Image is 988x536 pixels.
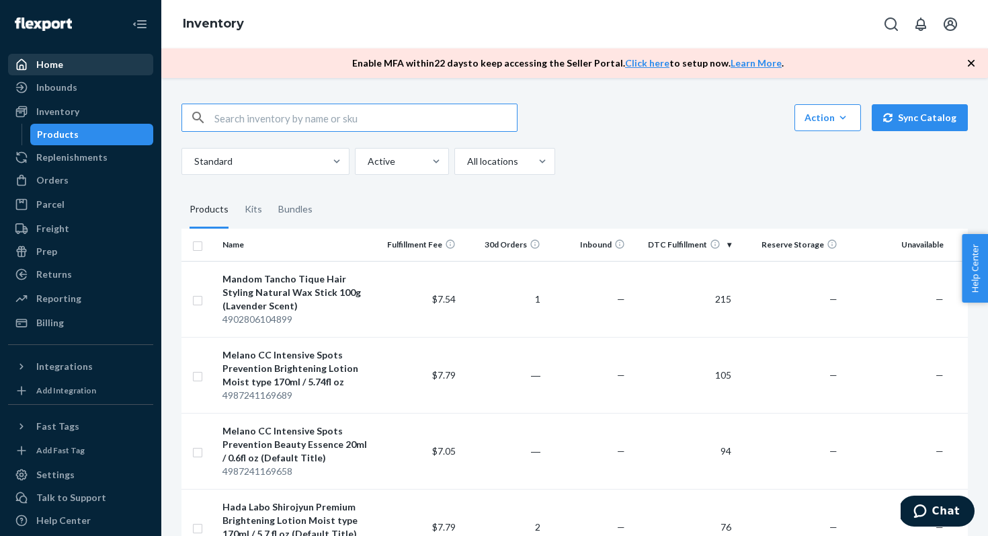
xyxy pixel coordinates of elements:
input: Standard [193,155,194,168]
div: Replenishments [36,151,108,164]
a: Inventory [8,101,153,122]
div: Melano CC Intensive Spots Prevention Beauty Essence 20ml / 0.6fl oz (Default Title) [222,424,371,465]
td: 215 [630,261,737,337]
span: — [829,445,837,457]
input: Search inventory by name or sku [214,104,517,131]
button: Fast Tags [8,416,153,437]
img: Flexport logo [15,17,72,31]
a: Parcel [8,194,153,215]
span: $7.05 [432,445,456,457]
div: Add Fast Tag [36,445,85,456]
a: Help Center [8,510,153,531]
div: Add Integration [36,385,96,396]
button: Open notifications [907,11,934,38]
div: Action [805,111,851,124]
div: 4987241169689 [222,389,371,402]
div: Settings [36,468,75,482]
div: Inventory [36,105,79,118]
div: Orders [36,174,69,187]
div: Reporting [36,292,81,305]
td: 105 [630,337,737,413]
input: All locations [466,155,467,168]
td: ― [461,413,546,489]
ol: breadcrumbs [172,5,255,44]
a: Inbounds [8,77,153,98]
input: Active [366,155,368,168]
button: Integrations [8,356,153,377]
div: Products [37,128,79,141]
span: — [936,521,944,533]
button: Action [794,104,861,131]
a: Prep [8,241,153,262]
th: Unavailable [843,229,949,261]
a: Click here [625,57,669,69]
div: 4987241169658 [222,465,371,478]
td: ― [461,337,546,413]
a: Returns [8,264,153,285]
button: Help Center [962,234,988,303]
td: 1 [461,261,546,337]
div: Bundles [278,191,313,229]
th: Reserve Storage [737,229,843,261]
div: Mandom Tancho Tique Hair Styling Natural Wax Stick 100g (Lavender Scent) [222,272,371,313]
iframe: Opens a widget where you can chat to one of our agents [901,496,975,529]
a: Inventory [183,16,244,31]
span: $7.54 [432,293,456,305]
th: Inbound [546,229,630,261]
span: — [936,445,944,457]
div: Returns [36,268,72,281]
div: Billing [36,316,64,330]
span: — [936,369,944,381]
button: Open account menu [937,11,964,38]
a: Orders [8,169,153,191]
a: Home [8,54,153,75]
span: — [617,369,625,381]
a: Billing [8,312,153,334]
th: 30d Orders [461,229,546,261]
div: Inbounds [36,81,77,94]
button: Close Navigation [126,11,153,38]
span: — [829,521,837,533]
span: $7.79 [432,369,456,381]
a: Add Fast Tag [8,443,153,459]
button: Open Search Box [878,11,905,38]
a: Freight [8,218,153,239]
div: Parcel [36,198,65,211]
p: Enable MFA within 22 days to keep accessing the Seller Portal. to setup now. . [352,56,784,70]
span: — [829,369,837,381]
span: — [829,293,837,305]
span: — [617,521,625,533]
div: Fast Tags [36,420,79,433]
th: DTC Fulfillment [630,229,737,261]
div: Kits [245,191,262,229]
th: Fulfillment Fee [376,229,460,261]
div: Melano CC Intensive Spots Prevention Brightening Lotion Moist type 170ml / 5.74fl oz [222,348,371,389]
a: Products [30,124,154,145]
a: Learn More [731,57,782,69]
div: Prep [36,245,57,258]
span: — [936,293,944,305]
span: $7.79 [432,521,456,533]
div: Integrations [36,360,93,373]
span: — [617,445,625,457]
a: Settings [8,464,153,486]
div: Home [36,58,63,71]
a: Add Integration [8,383,153,399]
div: Help Center [36,514,91,527]
div: Freight [36,222,69,235]
a: Reporting [8,288,153,309]
td: 94 [630,413,737,489]
div: 4902806104899 [222,313,371,326]
div: Talk to Support [36,491,106,504]
a: Replenishments [8,147,153,168]
button: Talk to Support [8,487,153,508]
span: — [617,293,625,305]
th: Name [217,229,376,261]
div: Products [190,191,229,229]
button: Sync Catalog [872,104,968,131]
